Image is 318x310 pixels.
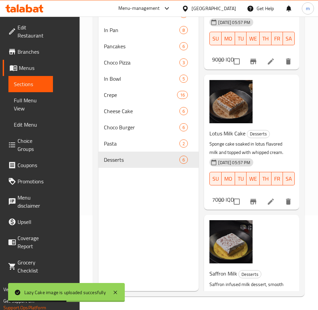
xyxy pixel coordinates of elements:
div: Choco Burger6 [98,119,199,135]
button: Branch-specific-item [245,193,261,210]
div: items [177,91,188,99]
a: Grocery Checklist [3,254,53,279]
span: Choco Pizza [104,58,179,67]
button: TU [235,32,247,45]
div: [GEOGRAPHIC_DATA] [192,5,236,12]
span: 6 [180,108,187,114]
a: Menu disclaimer [3,189,53,214]
button: MO [222,172,235,185]
span: In Bowl [104,75,179,83]
a: Full Menu View [8,92,53,117]
span: 16 [177,92,187,98]
button: MO [222,32,235,45]
button: FR [271,32,283,45]
span: Version: [3,285,20,294]
span: FR [274,34,280,44]
span: TH [262,34,269,44]
div: items [179,107,188,115]
span: Edit Menu [14,121,48,129]
button: SA [283,32,295,45]
div: In Pan8 [98,22,199,38]
div: items [179,123,188,131]
span: SA [286,174,292,184]
a: Coverage Report [3,230,53,254]
span: Saffron Milk [209,268,237,279]
button: TH [260,32,271,45]
h6: 9000 IQD [212,55,234,64]
span: [DATE] 05:57 PM [215,19,253,26]
nav: Menu sections [98,3,199,171]
span: Select to update [230,54,244,69]
div: In Bowl5 [98,71,199,87]
a: Edit menu item [267,57,275,66]
button: TH [260,172,271,185]
span: Promotions [18,177,48,185]
button: SU [209,32,222,45]
span: Branches [18,48,48,56]
a: Sections [8,76,53,92]
span: Lotus Milk Cake [209,128,245,138]
div: items [179,42,188,50]
span: Grocery Checklist [18,258,48,275]
button: SA [283,172,295,185]
div: items [179,58,188,67]
div: Desserts [104,156,179,164]
span: FR [274,174,280,184]
span: In Pan [104,26,179,34]
span: Cheese Cake [104,107,179,115]
span: Upsell [18,218,48,226]
span: Coverage Report [18,234,48,250]
span: MO [224,34,232,44]
span: Desserts [247,130,269,138]
span: TH [262,174,269,184]
div: Pancakes6 [98,38,199,54]
span: SA [286,34,292,44]
span: Pasta [104,139,179,148]
a: Promotions [3,173,53,189]
span: Choco Burger [104,123,179,131]
span: 8 [180,27,187,33]
div: Pasta2 [98,135,199,152]
button: delete [280,193,296,210]
span: Get support on: [3,296,34,305]
span: Sections [14,80,48,88]
div: items [179,139,188,148]
span: Crepe [104,91,177,99]
span: Menus [19,64,48,72]
div: items [179,26,188,34]
div: Desserts6 [98,152,199,168]
span: Edit Restaurant [18,23,48,40]
span: Desserts [239,270,261,278]
span: SU [212,34,219,44]
span: Coupons [18,161,48,169]
div: items [179,156,188,164]
div: Cheese Cake6 [98,103,199,119]
span: 5 [180,76,187,82]
button: delete [280,53,296,70]
span: 6 [180,43,187,50]
div: Crepe16 [98,87,199,103]
div: Menu-management [118,4,160,12]
span: 2 [180,140,187,147]
span: WE [249,34,257,44]
span: Full Menu View [14,96,48,112]
a: Choice Groups [3,133,53,157]
button: TU [235,172,247,185]
a: Menus [3,60,53,76]
p: Saffron infused milk dessert, smooth and aromatic. [209,280,288,297]
div: Choco Pizza3 [98,54,199,71]
span: 3 [180,59,187,66]
div: items [179,75,188,83]
a: Branches [3,44,53,60]
span: 6 [180,157,187,163]
p: Sponge cake soaked in lotus flavored milk and topped with whipped cream. [209,140,288,157]
span: Choice Groups [18,137,48,153]
div: Pancakes [104,42,179,50]
img: Saffron Milk [209,220,253,263]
